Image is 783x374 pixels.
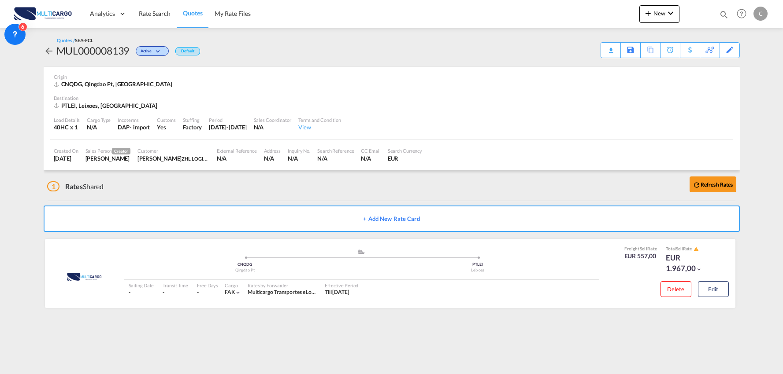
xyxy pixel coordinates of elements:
div: 40HC x 1 [54,123,80,131]
div: Till 17 Sep 2025 [325,289,349,296]
md-icon: icon-chevron-down [665,8,676,18]
md-icon: icon-arrow-left [44,46,54,56]
div: CNQDG [129,262,362,268]
md-icon: icon-refresh [693,181,701,189]
div: N/A [264,154,281,162]
span: Active [141,48,153,57]
div: icon-arrow-left [44,44,56,58]
md-icon: icon-chevron-down [235,290,241,296]
md-icon: icon-chevron-down [696,266,702,272]
span: Help [734,6,749,21]
div: CARRIE LI [137,154,210,162]
span: Sell [640,246,647,251]
div: Factory Stuffing [183,123,202,131]
div: Save As Template [621,43,640,58]
div: Yes [157,123,175,131]
div: Transit Time [163,282,188,289]
img: MultiCargo [55,266,113,288]
span: Rate Search [139,10,171,17]
div: C [753,7,768,21]
button: icon-alert [693,246,699,253]
md-icon: icon-alert [694,246,699,252]
span: New [643,10,676,17]
div: Customer [137,147,210,154]
div: Terms and Condition [298,117,341,123]
div: DAP [118,123,130,131]
div: - [197,289,199,296]
div: Total Rate [666,246,710,253]
button: icon-plus 400-fgNewicon-chevron-down [639,5,679,23]
md-icon: icon-magnify [719,10,729,19]
div: Load Details [54,117,80,123]
div: Stuffing [183,117,202,123]
md-icon: icon-plus 400-fg [643,8,653,18]
div: EUR 1.967,00 [666,253,710,274]
div: Cesar Teixeira [85,154,130,162]
div: N/A [87,123,111,131]
div: Origin [54,73,730,80]
div: 18 Aug 2025 [54,154,78,162]
div: Help [734,6,753,22]
span: Analytics [90,9,115,18]
div: Free Days [197,282,218,289]
div: N/A [317,154,354,162]
div: CNQDG, Qingdao Pt, Middle East [54,80,174,88]
span: Sell [676,246,683,251]
div: Inquiry No. [288,147,310,154]
div: Multicargo Transportes e Logistica [248,289,316,296]
div: Customs [157,117,175,123]
div: MUL000008139 [56,44,130,58]
div: Qingdao Pt [129,268,362,273]
div: Change Status Here [129,44,171,58]
div: Incoterms [118,117,150,123]
span: ZHL LOGISTICS CO.,LTD [182,155,234,162]
div: Address [264,147,281,154]
div: Sales Coordinator [254,117,291,123]
div: Rates by Forwarder [248,282,316,289]
div: Destination [54,95,730,101]
div: Leixoes [361,268,594,273]
div: Cargo [225,282,241,289]
div: N/A [361,154,380,162]
div: Freight Rate [624,246,657,252]
div: N/A [217,154,257,162]
span: Creator [112,148,130,154]
div: Effective Period [325,282,358,289]
div: N/A [254,123,291,131]
button: icon-refreshRefresh Rates [690,176,736,192]
div: Change Status Here [136,46,169,56]
div: Sailing Date [129,282,154,289]
div: PTLEI [361,262,594,268]
div: - [129,289,154,296]
span: 1 [47,181,60,191]
md-icon: assets/icons/custom/ship-fill.svg [356,249,367,254]
div: Search Currency [388,147,423,154]
span: FAK [225,289,235,295]
div: Created On [54,147,78,154]
div: EUR [388,154,423,162]
button: Edit [698,281,729,297]
span: CNQDG, Qingdao Pt, [GEOGRAPHIC_DATA] [61,81,172,88]
md-icon: icon-chevron-down [154,49,164,54]
span: Multicargo Transportes e Logistica [248,289,327,295]
div: PTLEI, Leixoes, Europe [54,102,160,110]
div: Search Reference [317,147,354,154]
div: Cargo Type [87,117,111,123]
span: My Rate Files [215,10,251,17]
div: Shared [47,182,104,191]
div: Period [209,117,247,123]
div: icon-magnify [719,10,729,23]
div: CC Email [361,147,380,154]
div: External Reference [217,147,257,154]
button: + Add New Rate Card [44,205,740,232]
div: - import [130,123,150,131]
span: SEA-FCL [75,37,93,43]
b: Refresh Rates [701,181,733,188]
button: Delete [661,281,691,297]
div: Quotes /SEA-FCL [57,37,94,44]
md-icon: icon-download [605,44,616,51]
span: Rates [65,182,83,191]
div: View [298,123,341,131]
div: 17 Sep 2025 [209,123,247,131]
